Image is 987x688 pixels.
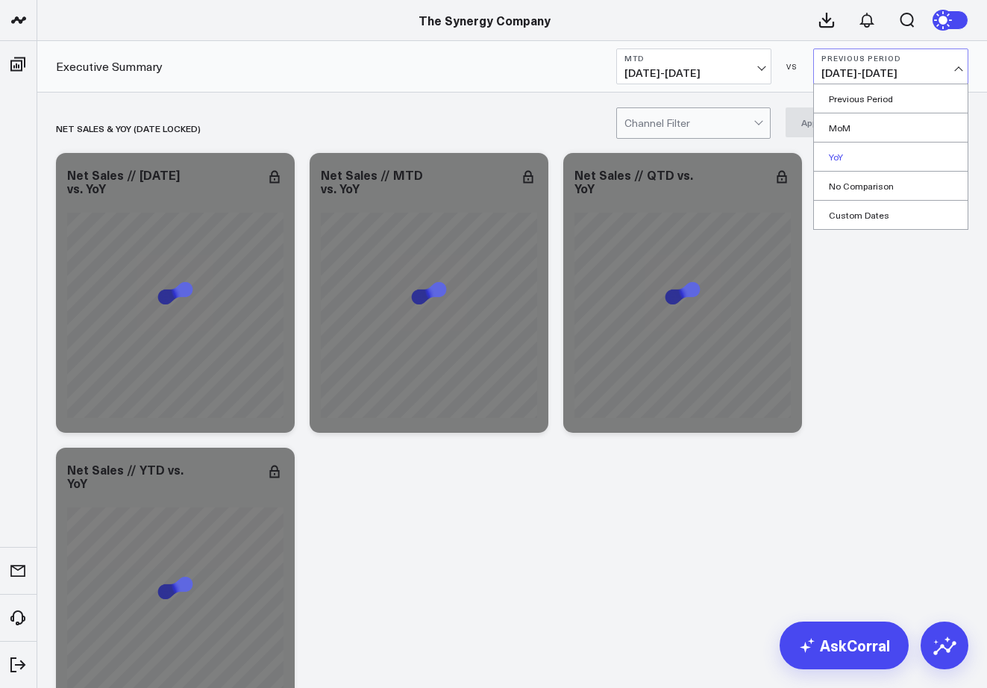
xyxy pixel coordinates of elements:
[814,113,968,142] a: MoM
[67,166,180,196] div: Net Sales // [DATE] vs. YoY
[780,622,909,669] a: AskCorral
[56,58,163,75] a: Executive Summary
[616,49,771,84] button: MTD[DATE]-[DATE]
[786,107,870,137] button: Apply Filters
[779,62,806,71] div: VS
[624,54,763,63] b: MTD
[67,461,184,491] div: Net Sales // YTD vs. YoY
[821,54,960,63] b: Previous Period
[574,166,693,196] div: Net Sales // QTD vs. YoY
[814,143,968,171] a: YoY
[624,67,763,79] span: [DATE] - [DATE]
[321,166,423,196] div: Net Sales // MTD vs. YoY
[814,201,968,229] a: Custom Dates
[56,111,201,146] div: net sales & yoy (date locked)
[813,49,968,84] button: Previous Period[DATE]-[DATE]
[814,84,968,113] a: Previous Period
[821,67,960,79] span: [DATE] - [DATE]
[814,172,968,200] a: No Comparison
[419,12,551,28] a: The Synergy Company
